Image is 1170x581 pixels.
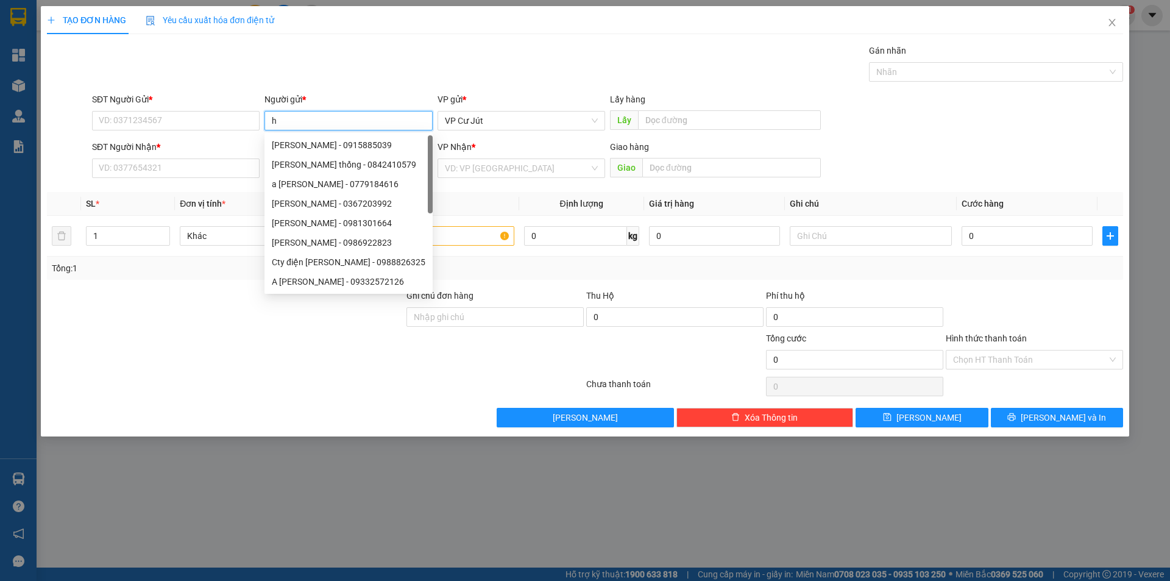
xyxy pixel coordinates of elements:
[47,15,126,25] span: TẠO ĐƠN HÀNG
[560,199,603,209] span: Định lượng
[264,194,433,213] div: phong - 0367203992
[1095,6,1129,40] button: Close
[766,289,943,307] div: Phí thu hộ
[180,199,225,209] span: Đơn vị tính
[272,275,425,288] div: A [PERSON_NAME] - 09332572126
[627,226,639,246] span: kg
[272,236,425,249] div: [PERSON_NAME] - 0986922823
[1007,413,1016,422] span: printer
[52,262,452,275] div: Tổng: 1
[264,213,433,233] div: phong - 0981301664
[146,15,274,25] span: Yêu cầu xuất hóa đơn điện tử
[272,138,425,152] div: [PERSON_NAME] - 0915885039
[92,140,260,154] div: SĐT Người Nhận
[264,233,433,252] div: hồng ngoc - 0986922823
[586,291,614,301] span: Thu Hộ
[649,199,694,209] span: Giá trị hàng
[264,252,433,272] div: Cty điện Không Gian - 0988826325
[869,46,906,55] label: Gán nhãn
[272,216,425,230] div: [PERSON_NAME] - 0981301664
[1102,226,1118,246] button: plus
[896,411,962,424] span: [PERSON_NAME]
[610,110,638,130] span: Lấy
[406,307,584,327] input: Ghi chú đơn hàng
[676,408,854,427] button: deleteXóa Thông tin
[731,413,740,422] span: delete
[272,158,425,171] div: [PERSON_NAME] thống - 0842410579
[352,226,514,246] input: VD: Bàn, Ghế
[553,411,618,424] span: [PERSON_NAME]
[264,135,433,155] div: hồng phụng - 0915885039
[585,377,765,399] div: Chưa thanh toán
[272,255,425,269] div: Cty điện [PERSON_NAME] - 0988826325
[856,408,988,427] button: save[PERSON_NAME]
[272,197,425,210] div: [PERSON_NAME] - 0367203992
[52,226,71,246] button: delete
[790,226,952,246] input: Ghi Chú
[264,272,433,291] div: A PHONG - 09332572126
[610,94,645,104] span: Lấy hàng
[785,192,957,216] th: Ghi chú
[497,408,674,427] button: [PERSON_NAME]
[962,199,1004,209] span: Cước hàng
[272,177,425,191] div: a [PERSON_NAME] - 0779184616
[642,158,821,177] input: Dọc đường
[146,16,155,26] img: icon
[264,93,432,106] div: Người gửi
[1021,411,1106,424] span: [PERSON_NAME] và In
[438,93,605,106] div: VP gửi
[991,408,1123,427] button: printer[PERSON_NAME] và In
[610,142,649,152] span: Giao hàng
[445,112,598,130] span: VP Cư Jút
[766,333,806,343] span: Tổng cước
[264,155,433,174] div: thanh thống - 0842410579
[946,333,1027,343] label: Hình thức thanh toán
[47,16,55,24] span: plus
[438,142,472,152] span: VP Nhận
[745,411,798,424] span: Xóa Thông tin
[187,227,335,245] span: Khác
[92,93,260,106] div: SĐT Người Gửi
[638,110,821,130] input: Dọc đường
[86,199,96,209] span: SL
[649,226,780,246] input: 0
[883,413,892,422] span: save
[264,174,433,194] div: a phong - 0779184616
[406,291,473,301] label: Ghi chú đơn hàng
[1107,18,1117,27] span: close
[1103,231,1118,241] span: plus
[610,158,642,177] span: Giao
